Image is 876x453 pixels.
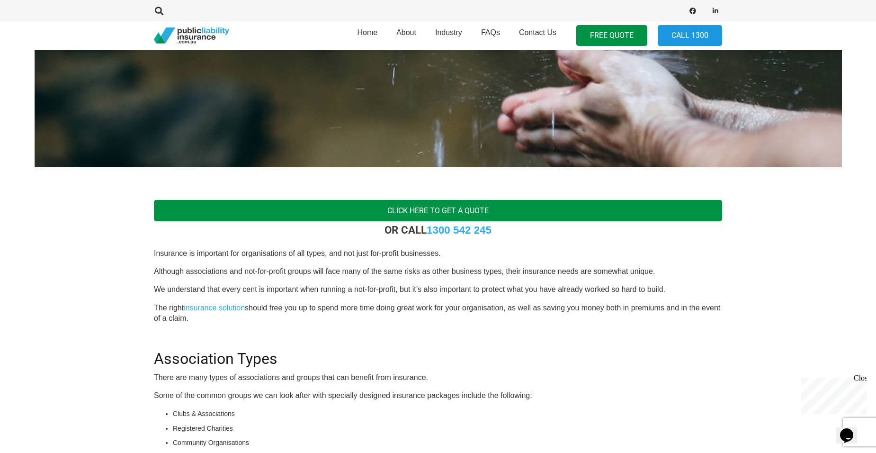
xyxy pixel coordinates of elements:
a: LinkedIn [709,4,722,18]
strong: OR CALL [384,224,492,236]
li: Clubs & Associations [173,408,722,419]
li: Registered Charities [173,423,722,434]
a: Click Here To Get a Quote [154,200,722,221]
a: Home [348,18,387,53]
p: Some of the common groups we can look after with specially designed insurance packages include th... [154,390,722,401]
a: insurance solution [184,304,245,312]
p: Insurance is important for organisations of all types, and not just for-profit businesses. [154,248,722,259]
li: Community Organisations [173,437,722,448]
a: About [387,18,426,53]
a: Search [150,7,169,15]
span: Home [357,28,377,36]
a: Industry [426,18,472,53]
p: The right should free you up to spend more time doing great work for your organisation, as well a... [154,303,722,324]
a: FAQs [472,18,510,53]
span: Contact Us [519,28,556,36]
span: FAQs [481,28,500,36]
h2: Association Types [154,338,722,368]
div: Chat live with an agent now!Close [4,4,65,69]
a: 1300 542 245 [427,224,492,236]
iframe: chat widget [797,374,867,414]
a: FREE QUOTE [576,25,647,46]
span: Industry [435,28,462,36]
p: Although associations and not-for-profit groups will face many of the same risks as other busines... [154,266,722,277]
a: Facebook [686,4,699,18]
a: Call 1300 [658,25,722,46]
a: Contact Us [510,18,566,53]
p: We understand that every cent is important when running a not-for-profit, but it’s also important... [154,284,722,295]
a: pli_logotransparent [154,27,229,44]
iframe: chat widget [836,415,867,444]
span: About [396,28,416,36]
p: There are many types of associations and groups that can benefit from insurance. [154,372,722,383]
